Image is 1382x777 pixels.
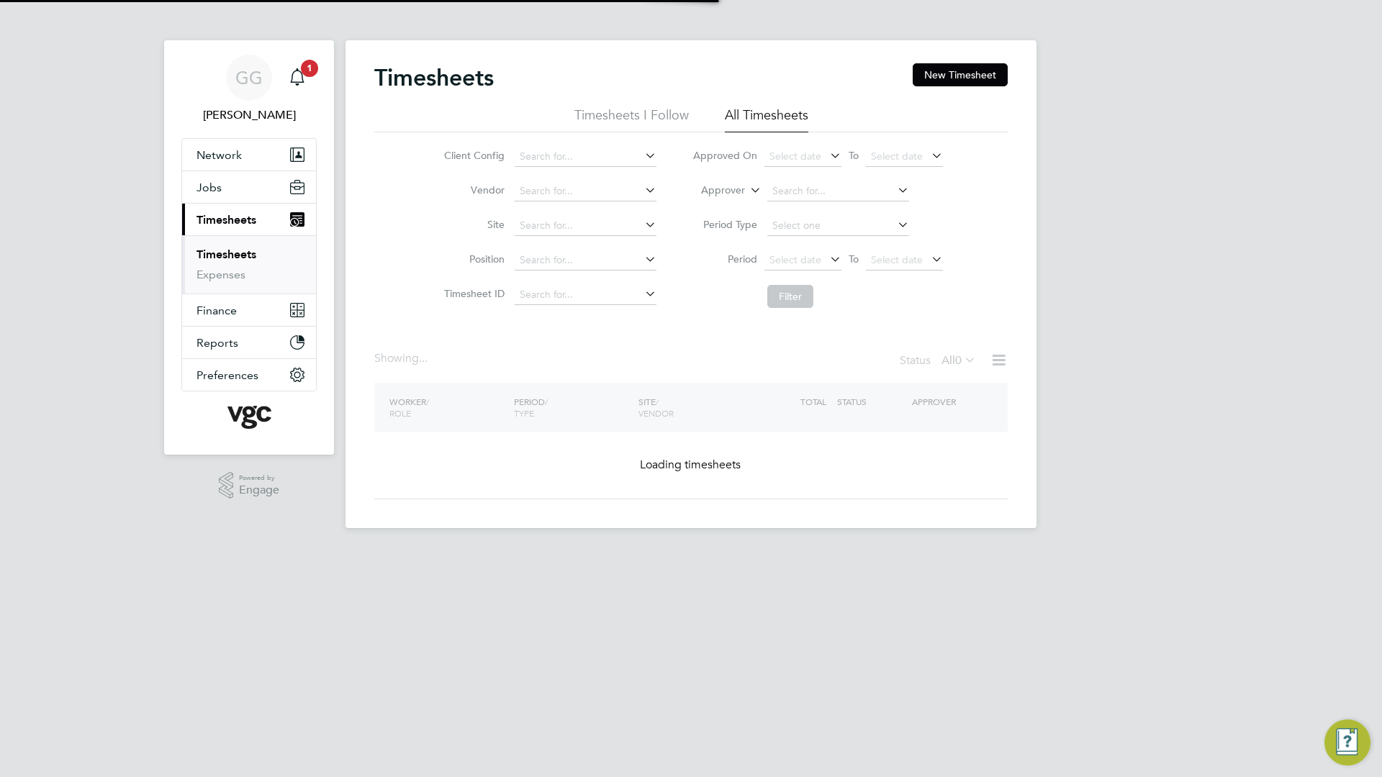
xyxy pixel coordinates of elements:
[182,204,316,235] button: Timesheets
[515,216,656,236] input: Search for...
[440,287,505,300] label: Timesheet ID
[219,472,280,499] a: Powered byEngage
[515,147,656,167] input: Search for...
[374,63,494,92] h2: Timesheets
[692,218,757,231] label: Period Type
[239,484,279,496] span: Engage
[767,181,909,201] input: Search for...
[574,106,689,132] li: Timesheets I Follow
[197,148,242,162] span: Network
[941,353,976,368] label: All
[197,304,237,317] span: Finance
[283,55,312,101] a: 1
[239,472,279,484] span: Powered by
[182,139,316,171] button: Network
[419,351,428,365] span: ...
[767,285,813,308] button: Filter
[515,250,656,271] input: Search for...
[844,250,863,268] span: To
[515,285,656,305] input: Search for...
[182,359,316,391] button: Preferences
[515,181,656,201] input: Search for...
[197,213,256,227] span: Timesheets
[301,60,318,77] span: 1
[871,150,923,163] span: Select date
[725,106,808,132] li: All Timesheets
[692,149,757,162] label: Approved On
[197,268,245,281] a: Expenses
[235,68,263,87] span: GG
[769,150,821,163] span: Select date
[374,351,430,366] div: Showing
[440,149,505,162] label: Client Config
[900,351,979,371] div: Status
[182,171,316,203] button: Jobs
[181,55,317,124] a: GG[PERSON_NAME]
[182,235,316,294] div: Timesheets
[182,294,316,326] button: Finance
[955,353,962,368] span: 0
[844,146,863,165] span: To
[197,336,238,350] span: Reports
[692,253,757,265] label: Period
[769,253,821,266] span: Select date
[1324,719,1370,765] button: Engage Resource Center
[440,253,505,265] label: Position
[182,327,316,358] button: Reports
[680,183,745,198] label: Approver
[440,183,505,196] label: Vendor
[440,218,505,231] label: Site
[227,406,271,429] img: vgcgroup-logo-retina.png
[164,40,334,455] nav: Main navigation
[181,406,317,429] a: Go to home page
[181,106,317,124] span: Gauri Gautam
[197,247,256,261] a: Timesheets
[197,181,222,194] span: Jobs
[197,368,258,382] span: Preferences
[913,63,1008,86] button: New Timesheet
[767,216,909,236] input: Select one
[871,253,923,266] span: Select date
